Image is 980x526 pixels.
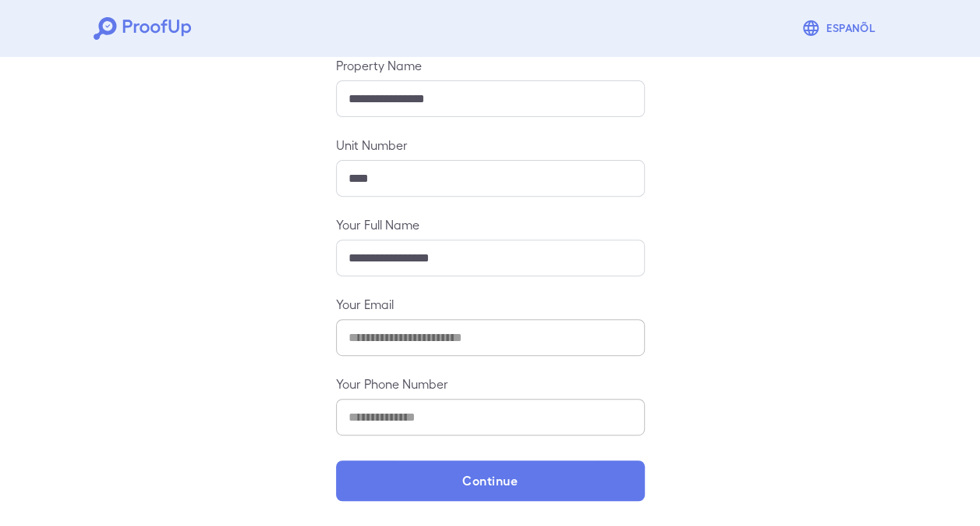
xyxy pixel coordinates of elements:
button: Continue [336,460,645,501]
label: Property Name [336,56,645,74]
label: Your Phone Number [336,375,645,393]
label: Your Full Name [336,215,645,233]
label: Unit Number [336,136,645,154]
label: Your Email [336,295,645,313]
button: Espanõl [795,12,886,44]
